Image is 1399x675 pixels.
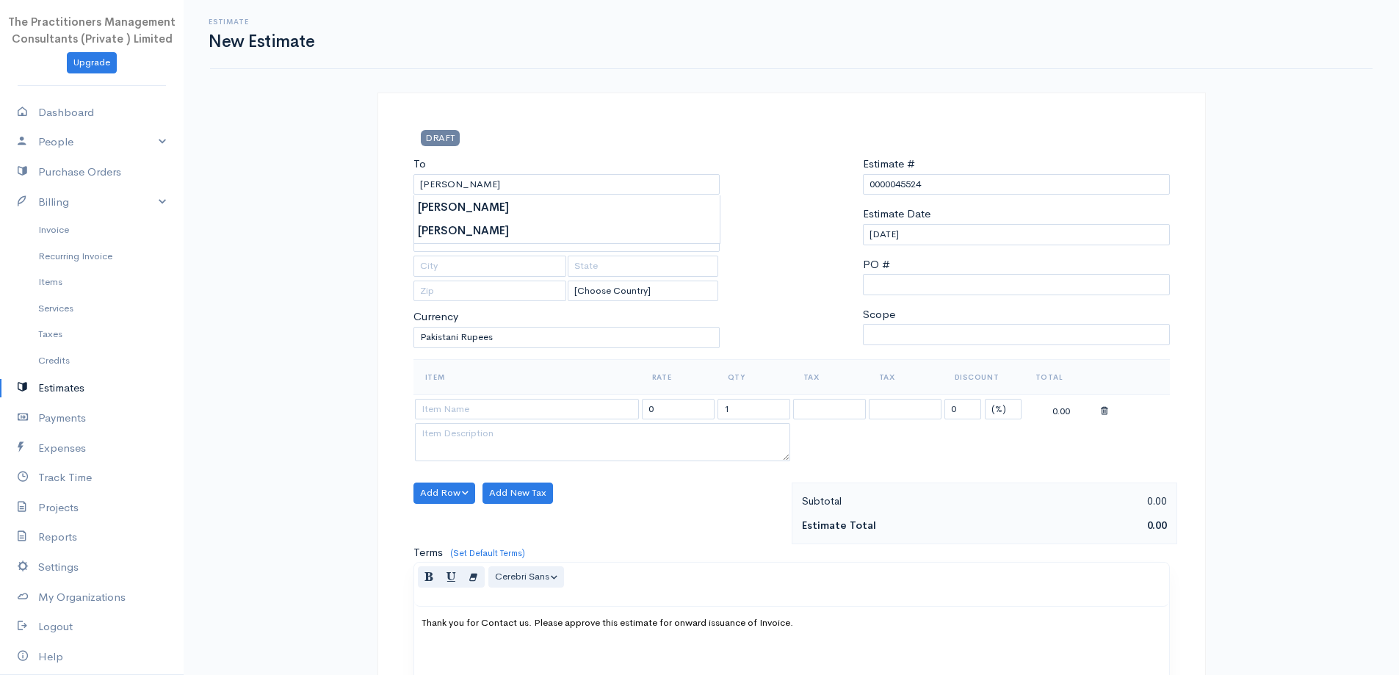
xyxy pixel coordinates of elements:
button: Add New Tax [482,483,553,504]
input: City [413,256,567,277]
span: The Practitioners Management Consultants (Private ) Limited [8,15,176,46]
th: Tax [867,359,943,394]
div: Subtotal [795,492,985,510]
strong: [PERSON_NAME] [418,223,509,237]
button: Add Row [413,483,476,504]
span: Cerebri Sans [495,570,549,582]
label: Currency [413,308,458,325]
button: Font Family [488,566,565,588]
label: Scope [863,306,895,323]
th: Discount [943,359,1024,394]
th: Item [413,359,640,394]
a: Upgrade [67,52,117,73]
th: Rate [640,359,716,394]
label: PO # [863,256,890,273]
input: Item Name [415,399,639,420]
label: Terms [413,544,443,561]
button: Bold (CTRL+B) [418,566,441,588]
input: State [568,256,718,277]
a: (Set Default Terms) [450,547,525,559]
th: Tax [792,359,867,394]
label: Estimate Date [863,206,930,223]
h6: Estimate [209,18,314,26]
input: Zip [413,281,567,302]
th: Total [1024,359,1099,394]
th: Qty [716,359,792,394]
span: Thank you for Contact us. Please approve this estimate for onward issuance of Invoice. [422,616,793,629]
label: Estimate # [863,156,915,173]
div: 0.00 [1025,400,1098,419]
h1: New Estimate [209,32,314,51]
input: dd-mm-yyyy [863,224,1170,245]
div: 0.00 [984,492,1174,510]
strong: [PERSON_NAME] [418,200,509,214]
button: Underline (CTRL+U) [440,566,463,588]
span: 0.00 [1147,519,1167,532]
strong: Estimate Total [802,519,876,532]
span: DRAFT [421,130,460,145]
button: Remove Font Style (CTRL+\) [462,566,485,588]
label: To [413,156,426,173]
